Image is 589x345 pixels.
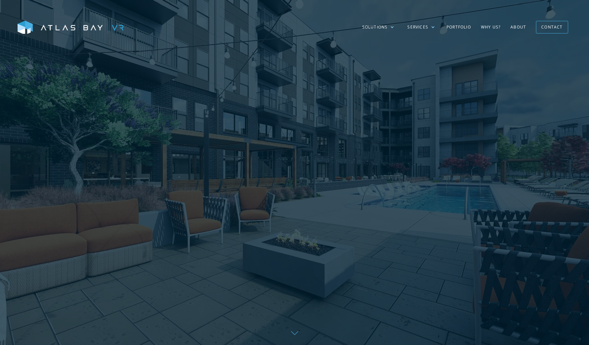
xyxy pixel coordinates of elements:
div: Services [407,24,428,30]
a: Why US? [476,18,505,37]
div: Contact [541,22,562,32]
img: Atlas Bay VR Logo [18,21,124,34]
a: Contact [536,21,568,33]
img: Down further on page [291,331,298,335]
div: Solutions [362,24,388,30]
a: About [505,18,531,37]
a: Portfolio [442,18,476,37]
